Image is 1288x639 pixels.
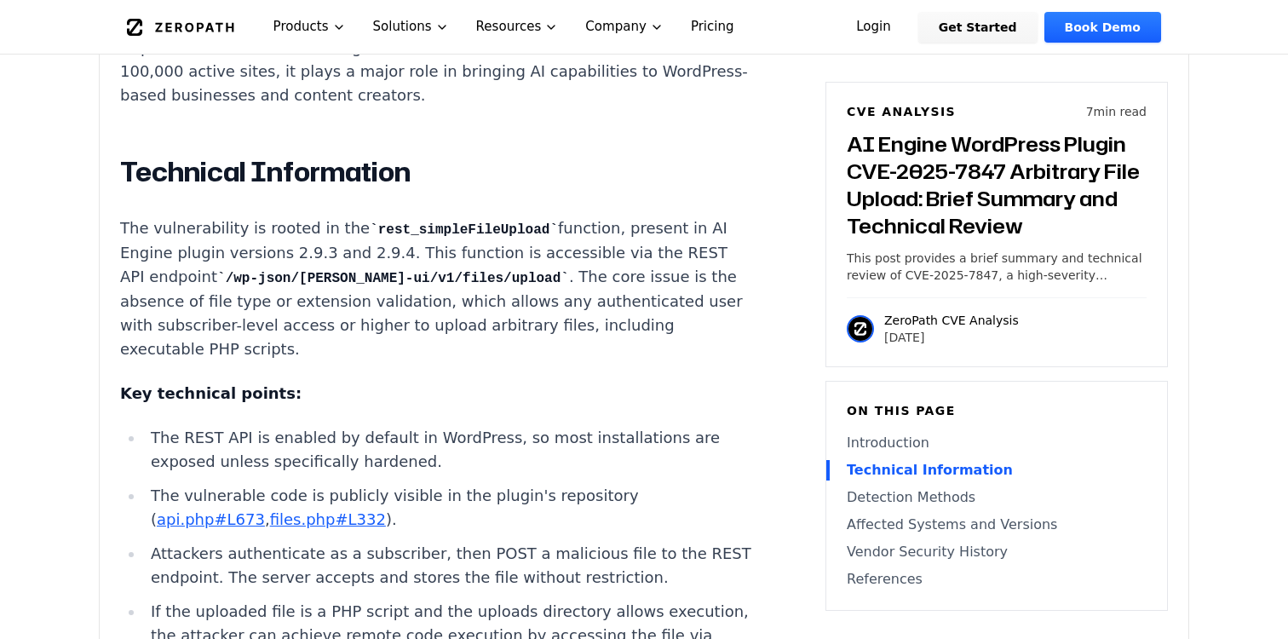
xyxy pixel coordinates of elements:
p: AI Engine is a widely adopted WordPress plugin that integrates AI-powered chatbots, content gener... [120,12,754,107]
li: The vulnerable code is publicly visible in the plugin's repository ( , ). [144,484,754,532]
h3: AI Engine WordPress Plugin CVE-2025-7847 Arbitrary File Upload: Brief Summary and Technical Review [847,130,1147,239]
a: Login [836,12,911,43]
p: [DATE] [884,329,1019,346]
code: rest_simpleFileUpload [370,222,558,238]
li: The REST API is enabled by default in WordPress, so most installations are exposed unless specifi... [144,426,754,474]
a: files.php#L332 [270,510,386,528]
strong: Key technical points: [120,384,302,402]
h2: Technical Information [120,155,754,189]
img: ZeroPath CVE Analysis [847,315,874,343]
h6: CVE Analysis [847,103,956,120]
a: Detection Methods [847,487,1147,508]
h6: On this page [847,402,1147,419]
a: Vendor Security History [847,542,1147,562]
a: Technical Information [847,460,1147,481]
p: The vulnerability is rooted in the function, present in AI Engine plugin versions 2.9.3 and 2.9.4... [120,216,754,361]
li: Attackers authenticate as a subscriber, then POST a malicious file to the REST endpoint. The serv... [144,542,754,590]
a: Get Started [918,12,1038,43]
a: api.php#L673 [157,510,265,528]
a: Affected Systems and Versions [847,515,1147,535]
a: Book Demo [1044,12,1161,43]
p: ZeroPath CVE Analysis [884,312,1019,329]
p: This post provides a brief summary and technical review of CVE-2025-7847, a high-severity arbitra... [847,250,1147,284]
code: /wp-json/[PERSON_NAME]-ui/v1/files/upload [217,271,569,286]
a: References [847,569,1147,590]
a: Introduction [847,433,1147,453]
p: 7 min read [1086,103,1147,120]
